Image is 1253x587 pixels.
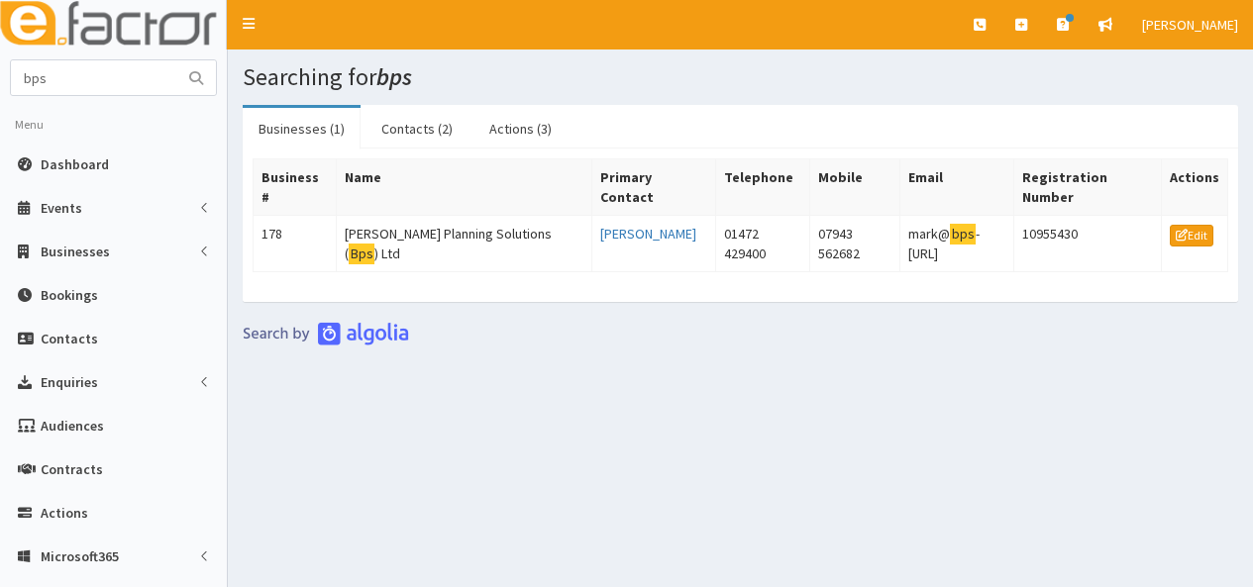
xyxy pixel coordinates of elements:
[1161,159,1227,216] th: Actions
[243,108,361,149] a: Businesses (1)
[592,159,715,216] th: Primary Contact
[41,286,98,304] span: Bookings
[254,159,337,216] th: Business #
[715,216,809,272] td: 01472 429400
[600,225,696,243] a: [PERSON_NAME]
[365,108,469,149] a: Contacts (2)
[41,199,82,217] span: Events
[900,216,1013,272] td: mark@ -[URL]
[41,243,110,260] span: Businesses
[349,244,374,264] mark: Bps
[41,330,98,347] span: Contacts
[41,417,104,435] span: Audiences
[243,64,1238,90] h1: Searching for
[715,159,809,216] th: Telephone
[1142,16,1238,34] span: [PERSON_NAME]
[809,216,900,272] td: 07943 562682
[243,322,409,345] img: search-by-algolia-light-background.png
[376,61,412,92] i: bps
[11,60,177,95] input: Search...
[254,216,337,272] td: 178
[41,460,103,478] span: Contracts
[41,373,98,391] span: Enquiries
[950,224,976,245] mark: bps
[41,155,109,173] span: Dashboard
[337,159,592,216] th: Name
[41,504,88,522] span: Actions
[473,108,568,149] a: Actions (3)
[809,159,900,216] th: Mobile
[41,547,119,565] span: Microsoft365
[900,159,1013,216] th: Email
[1170,225,1213,246] a: Edit
[1013,216,1161,272] td: 10955430
[337,216,592,272] td: [PERSON_NAME] Planning Solutions ( ) Ltd
[1013,159,1161,216] th: Registration Number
